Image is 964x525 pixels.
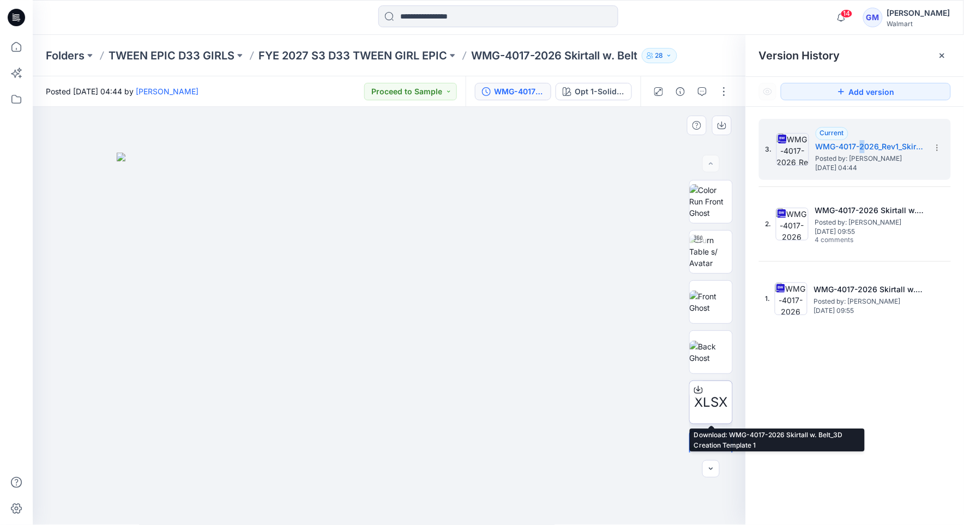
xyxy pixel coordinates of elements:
[690,234,732,269] img: Turn Table s/ Avatar
[258,48,447,63] a: FYE 2027 S3 D33 TWEEN GIRL EPIC
[690,341,732,364] img: Back Ghost
[695,393,728,412] span: XLSX
[814,283,923,296] h5: WMG-4017-2026 Skirtall w. Belt_Soft Silver
[815,236,891,245] span: 4 comments
[475,83,551,100] button: WMG-4017-2026_Rev1_Skirtall w. Belt
[690,441,732,464] img: All colorways
[815,228,924,236] span: [DATE] 09:55
[655,50,664,62] p: 28
[759,83,776,100] button: Show Hidden Versions
[136,87,198,96] a: [PERSON_NAME]
[814,307,923,315] span: [DATE] 09:55
[776,133,809,166] img: WMG-4017-2026_Rev1_Skirtall w. Belt
[672,83,689,100] button: Details
[766,144,772,154] span: 3.
[471,48,637,63] p: WMG-4017-2026 Skirtall w. Belt
[781,83,951,100] button: Add version
[816,140,925,153] h5: WMG-4017-2026_Rev1_Skirtall w. Belt
[775,282,808,315] img: WMG-4017-2026 Skirtall w. Belt_Soft Silver
[776,208,809,240] img: WMG-4017-2026 Skirtall w. Belt_Full Colorway
[766,219,772,229] span: 2.
[841,9,853,18] span: 14
[820,129,844,137] span: Current
[816,153,925,164] span: Posted by: Gayan Mahawithanalage
[815,217,924,228] span: Posted by: Gayan Mahawithanalage
[690,291,732,313] img: Front Ghost
[815,204,924,217] h5: WMG-4017-2026 Skirtall w. Belt_Full Colorway
[642,48,677,63] button: 28
[46,48,85,63] a: Folders
[494,86,544,98] div: WMG-4017-2026_Rev1_Skirtall w. Belt
[556,83,632,100] button: Opt 1-Solid Black Soot
[46,86,198,97] span: Posted [DATE] 04:44 by
[887,20,950,28] div: Walmart
[766,294,770,304] span: 1.
[814,296,923,307] span: Posted by: Gayan Mahawithanalage
[759,49,840,62] span: Version History
[575,86,625,98] div: Opt 1-Solid Black Soot
[887,7,950,20] div: [PERSON_NAME]
[109,48,234,63] a: TWEEN EPIC D33 GIRLS
[816,164,925,172] span: [DATE] 04:44
[690,184,732,219] img: Color Run Front Ghost
[938,51,947,60] button: Close
[863,8,883,27] div: GM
